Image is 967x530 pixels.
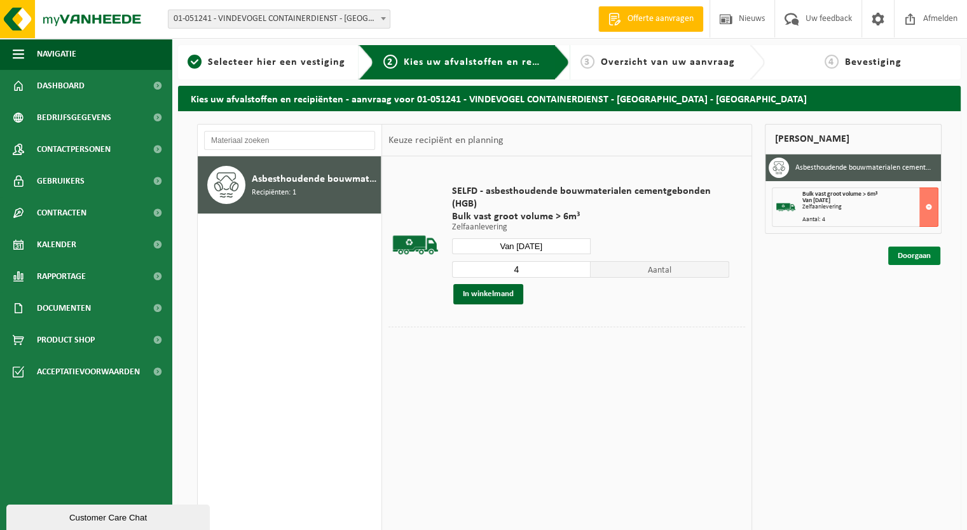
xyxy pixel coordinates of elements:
[452,185,730,210] span: SELFD - asbesthoudende bouwmaterialen cementgebonden (HGB)
[37,261,86,292] span: Rapportage
[802,197,830,204] strong: Van [DATE]
[598,6,703,32] a: Offerte aanvragen
[184,55,348,70] a: 1Selecteer hier een vestiging
[580,55,594,69] span: 3
[452,223,730,232] p: Zelfaanlevering
[795,158,931,178] h3: Asbesthoudende bouwmaterialen cementgebonden (hechtgebonden)
[198,156,381,214] button: Asbesthoudende bouwmaterialen cementgebonden (hechtgebonden) Recipiënten: 1
[825,55,839,69] span: 4
[382,125,509,156] div: Keuze recipiënt en planning
[37,229,76,261] span: Kalender
[37,38,76,70] span: Navigatie
[453,284,523,304] button: In winkelmand
[252,187,296,199] span: Recipiënten: 1
[624,13,697,25] span: Offerte aanvragen
[37,197,86,229] span: Contracten
[802,191,877,198] span: Bulk vast groot volume > 6m³
[802,204,938,210] div: Zelfaanlevering
[765,124,942,154] div: [PERSON_NAME]
[204,131,375,150] input: Materiaal zoeken
[37,324,95,356] span: Product Shop
[168,10,390,29] span: 01-051241 - VINDEVOGEL CONTAINERDIENST - OUDENAARDE - OUDENAARDE
[37,356,140,388] span: Acceptatievoorwaarden
[37,102,111,133] span: Bedrijfsgegevens
[452,210,730,223] span: Bulk vast groot volume > 6m³
[404,57,579,67] span: Kies uw afvalstoffen en recipiënten
[591,261,729,278] span: Aantal
[188,55,202,69] span: 1
[802,217,938,223] div: Aantal: 4
[888,247,940,265] a: Doorgaan
[6,502,212,530] iframe: chat widget
[845,57,902,67] span: Bevestiging
[252,172,378,187] span: Asbesthoudende bouwmaterialen cementgebonden (hechtgebonden)
[37,165,85,197] span: Gebruikers
[208,57,345,67] span: Selecteer hier een vestiging
[37,133,111,165] span: Contactpersonen
[37,70,85,102] span: Dashboard
[168,10,390,28] span: 01-051241 - VINDEVOGEL CONTAINERDIENST - OUDENAARDE - OUDENAARDE
[452,238,591,254] input: Selecteer datum
[178,86,961,111] h2: Kies uw afvalstoffen en recipiënten - aanvraag voor 01-051241 - VINDEVOGEL CONTAINERDIENST - [GEO...
[383,55,397,69] span: 2
[601,57,735,67] span: Overzicht van uw aanvraag
[37,292,91,324] span: Documenten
